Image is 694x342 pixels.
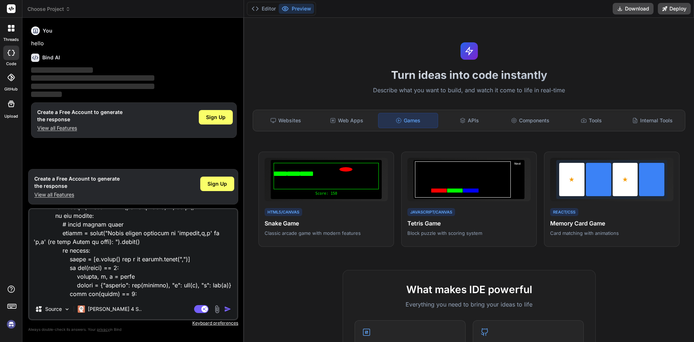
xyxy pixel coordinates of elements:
img: Pick Models [64,306,70,312]
button: Deploy [658,3,691,14]
p: Block puzzle with scoring system [407,230,531,236]
span: Sign Up [207,180,227,187]
p: hello [31,39,237,48]
h1: Turn ideas into code instantly [248,68,690,81]
label: threads [3,37,19,43]
h4: Tetris Game [407,219,531,228]
textarea: loremi do sitame co adipis elit sedd eiusmodt incidi utlabore etdo MAG aliqua EnimaDmin, Venia qu... [29,209,237,299]
span: Choose Project [27,5,70,13]
h4: Snake Game [265,219,388,228]
h1: Create a Free Account to generate the response [37,109,123,123]
h6: You [43,27,52,34]
button: Download [613,3,654,14]
button: Preview [279,4,314,14]
label: GitHub [4,86,18,92]
label: Upload [4,113,18,119]
p: [PERSON_NAME] 4 S.. [88,305,142,313]
h6: Bind AI [42,54,60,61]
h1: Create a Free Account to generate the response [34,175,120,190]
img: Claude 4 Sonnet [78,305,85,313]
div: Web Apps [317,113,377,128]
img: icon [224,305,231,313]
span: privacy [97,327,110,332]
span: ‌ [31,84,154,89]
h4: Memory Card Game [550,219,673,228]
img: signin [5,318,17,330]
div: Tools [562,113,621,128]
div: JavaScript/Canvas [407,208,455,216]
p: View all Features [34,191,120,198]
div: Score: 150 [274,191,379,196]
div: Websites [256,113,316,128]
p: Source [45,305,62,313]
div: Components [501,113,560,128]
p: Everything you need to bring your ideas to life [355,300,584,309]
h2: What makes IDE powerful [355,282,584,297]
img: attachment [213,305,221,313]
div: HTML5/Canvas [265,208,302,216]
button: Editor [249,4,279,14]
p: Card matching with animations [550,230,673,236]
div: Next [512,161,523,198]
p: View all Features [37,124,123,132]
span: Sign Up [206,114,226,121]
span: ‌ [31,75,154,81]
label: code [6,61,16,67]
span: ‌ [31,92,62,97]
div: Games [378,113,438,128]
p: Describe what you want to build, and watch it come to life in real-time [248,86,690,95]
div: React/CSS [550,208,578,216]
span: ‌ [31,67,93,73]
p: Keyboard preferences [28,320,238,326]
p: Classic arcade game with modern features [265,230,388,236]
p: Always double-check its answers. Your in Bind [28,326,238,333]
div: APIs [440,113,499,128]
div: Internal Tools [622,113,682,128]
